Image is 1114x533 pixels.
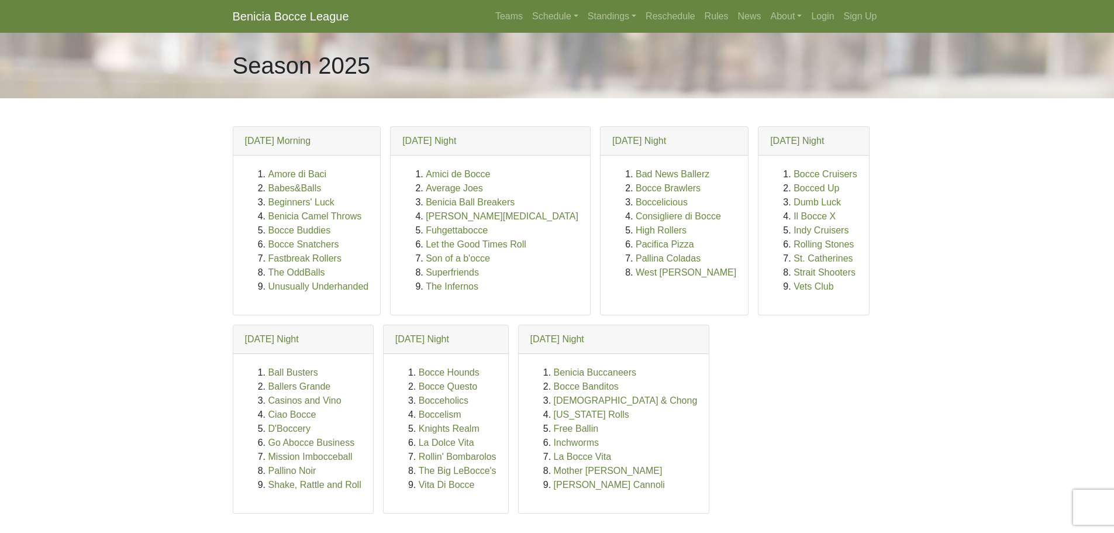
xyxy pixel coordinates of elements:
[636,197,688,207] a: Boccelicious
[794,183,839,193] a: Bocced Up
[636,253,701,263] a: Pallina Coladas
[268,410,316,419] a: Ciao Bocce
[419,410,461,419] a: Boccelism
[700,5,733,28] a: Rules
[419,381,478,391] a: Bocce Questo
[794,281,833,291] a: Vets Club
[268,480,361,490] a: Shake, Rattle and Roll
[426,197,515,207] a: Benicia Ball Breakers
[268,211,362,221] a: Benicia Camel Throws
[554,480,665,490] a: [PERSON_NAME] Cannoli
[426,183,483,193] a: Average Joes
[530,334,584,344] a: [DATE] Night
[268,169,327,179] a: Amore di Baci
[245,334,299,344] a: [DATE] Night
[733,5,766,28] a: News
[554,410,629,419] a: [US_STATE] Rolls
[426,225,488,235] a: Fuhgettabocce
[554,396,698,405] a: [DEMOGRAPHIC_DATA] & Chong
[426,253,490,263] a: Son of a b'occe
[554,438,599,448] a: Inchworms
[268,367,318,377] a: Ball Busters
[268,438,355,448] a: Go Abocce Business
[554,381,619,391] a: Bocce Banditos
[583,5,641,28] a: Standings
[419,424,480,434] a: Knights Realm
[419,452,496,462] a: Rollin' Bombarolos
[636,239,694,249] a: Pacifica Pizza
[268,452,353,462] a: Mission Imbocceball
[268,381,331,391] a: Ballers Grande
[554,466,663,476] a: Mother [PERSON_NAME]
[419,367,480,377] a: Bocce Hounds
[636,267,736,277] a: West [PERSON_NAME]
[233,51,371,80] h1: Season 2025
[794,169,857,179] a: Bocce Cruisers
[268,424,311,434] a: D'Boccery
[636,183,701,193] a: Bocce Brawlers
[636,211,721,221] a: Consigliere di Bocce
[268,281,369,291] a: Unusually Underhanded
[636,169,709,179] a: Bad News Ballerz
[268,239,339,249] a: Bocce Snatchers
[554,367,636,377] a: Benicia Buccaneers
[612,136,666,146] a: [DATE] Night
[395,334,449,344] a: [DATE] Night
[527,5,583,28] a: Schedule
[794,225,849,235] a: Indy Cruisers
[794,253,853,263] a: St. Catherines
[419,396,468,405] a: Bocceholics
[641,5,700,28] a: Reschedule
[419,438,474,448] a: La Dolce Vita
[402,136,456,146] a: [DATE] Night
[491,5,527,28] a: Teams
[426,267,479,277] a: Superfriends
[554,452,611,462] a: La Bocce Vita
[766,5,807,28] a: About
[806,5,839,28] a: Login
[839,5,882,28] a: Sign Up
[794,197,841,207] a: Dumb Luck
[794,239,854,249] a: Rolling Stones
[419,466,496,476] a: The Big LeBocce's
[426,239,526,249] a: Let the Good Times Roll
[268,225,331,235] a: Bocce Buddies
[268,466,316,476] a: Pallino Noir
[426,281,478,291] a: The Infernos
[268,253,342,263] a: Fastbreak Rollers
[636,225,687,235] a: High Rollers
[794,211,836,221] a: Il Bocce X
[426,169,490,179] a: Amici de Bocce
[268,396,342,405] a: Casinos and Vino
[794,267,856,277] a: Strait Shooters
[268,197,334,207] a: Beginners' Luck
[419,480,475,490] a: Vita Di Bocce
[268,267,325,277] a: The OddBalls
[245,136,311,146] a: [DATE] Morning
[554,424,598,434] a: Free Ballin
[770,136,824,146] a: [DATE] Night
[233,5,349,28] a: Benicia Bocce League
[426,211,578,221] a: [PERSON_NAME][MEDICAL_DATA]
[268,183,322,193] a: Babes&Balls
